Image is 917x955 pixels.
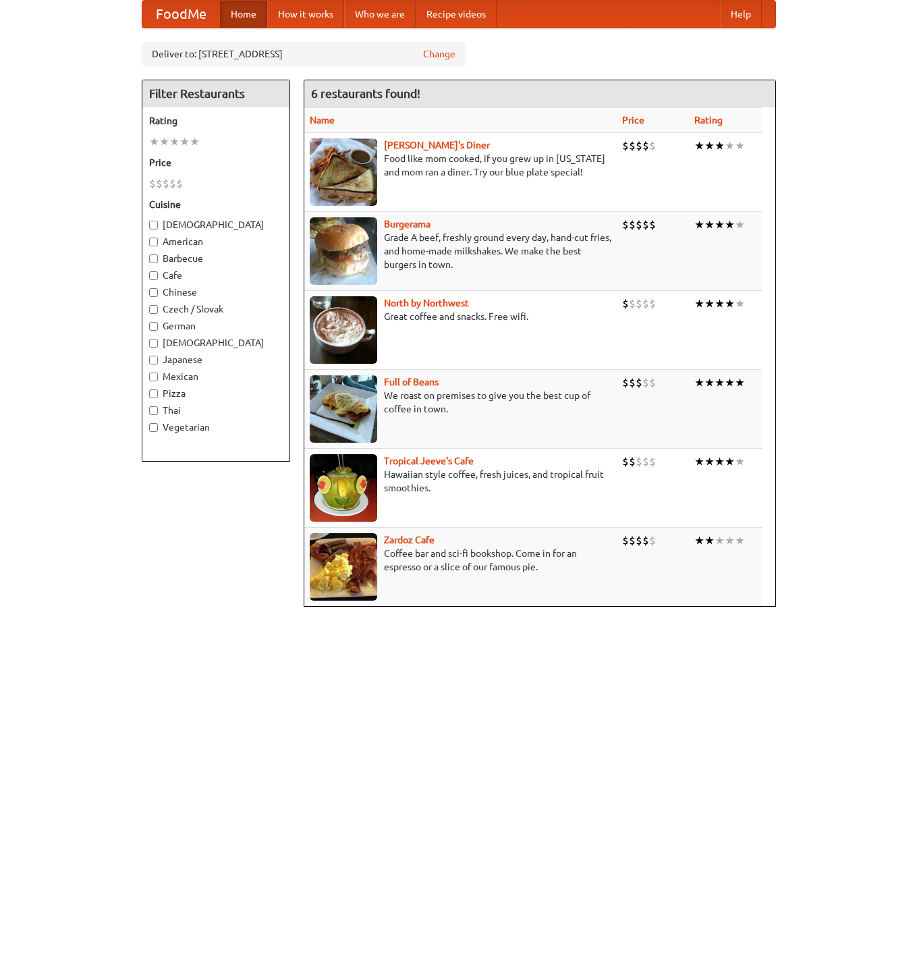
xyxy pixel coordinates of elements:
[694,138,704,153] li: ★
[310,533,377,601] img: zardoz.jpg
[310,468,611,495] p: Hawaiian style coffee, fresh juices, and tropical fruit smoothies.
[220,1,267,28] a: Home
[310,389,611,416] p: We roast on premises to give you the best cup of coffee in town.
[735,454,745,469] li: ★
[636,533,642,548] li: $
[622,533,629,548] li: $
[384,140,490,151] a: [PERSON_NAME]'s Diner
[704,375,715,390] li: ★
[149,322,158,331] input: German
[163,176,169,191] li: $
[649,533,656,548] li: $
[642,533,649,548] li: $
[384,535,435,545] a: Zardoz Cafe
[179,134,190,149] li: ★
[629,454,636,469] li: $
[169,134,179,149] li: ★
[310,152,611,179] p: Food like mom cooked, if you grew up in [US_STATE] and mom ran a diner. Try our blue plate special!
[416,1,497,28] a: Recipe videos
[149,305,158,314] input: Czech / Slovak
[642,454,649,469] li: $
[694,375,704,390] li: ★
[636,454,642,469] li: $
[149,373,158,381] input: Mexican
[190,134,200,149] li: ★
[735,533,745,548] li: ★
[622,138,629,153] li: $
[149,218,283,231] label: [DEMOGRAPHIC_DATA]
[649,454,656,469] li: $
[149,285,283,299] label: Chinese
[149,288,158,297] input: Chinese
[176,176,183,191] li: $
[649,217,656,232] li: $
[156,176,163,191] li: $
[310,375,377,443] img: beans.jpg
[311,87,420,100] ng-pluralize: 6 restaurants found!
[149,420,283,434] label: Vegetarian
[169,176,176,191] li: $
[149,353,283,366] label: Japanese
[384,456,474,466] b: Tropical Jeeve's Cafe
[694,217,704,232] li: ★
[715,454,725,469] li: ★
[142,80,289,107] h4: Filter Restaurants
[694,533,704,548] li: ★
[622,217,629,232] li: $
[715,533,725,548] li: ★
[636,296,642,311] li: $
[622,115,644,126] a: Price
[149,238,158,246] input: American
[629,138,636,153] li: $
[715,296,725,311] li: ★
[735,138,745,153] li: ★
[704,454,715,469] li: ★
[310,296,377,364] img: north.jpg
[715,138,725,153] li: ★
[636,138,642,153] li: $
[715,217,725,232] li: ★
[384,219,430,229] a: Burgerama
[649,375,656,390] li: $
[384,377,439,387] a: Full of Beans
[344,1,416,28] a: Who we are
[735,296,745,311] li: ★
[642,375,649,390] li: $
[725,296,735,311] li: ★
[149,356,158,364] input: Japanese
[310,310,611,323] p: Great coffee and snacks. Free wifi.
[149,235,283,248] label: American
[149,114,283,128] h5: Rating
[649,296,656,311] li: $
[149,319,283,333] label: German
[310,231,611,271] p: Grade A beef, freshly ground every day, hand-cut fries, and home-made milkshakes. We make the bes...
[622,296,629,311] li: $
[149,339,158,348] input: [DEMOGRAPHIC_DATA]
[694,454,704,469] li: ★
[149,198,283,211] h5: Cuisine
[735,217,745,232] li: ★
[149,254,158,263] input: Barbecue
[642,217,649,232] li: $
[704,533,715,548] li: ★
[384,298,469,308] a: North by Northwest
[622,375,629,390] li: $
[149,423,158,432] input: Vegetarian
[310,454,377,522] img: jeeves.jpg
[642,138,649,153] li: $
[629,217,636,232] li: $
[704,217,715,232] li: ★
[629,375,636,390] li: $
[636,217,642,232] li: $
[159,134,169,149] li: ★
[649,138,656,153] li: $
[310,547,611,574] p: Coffee bar and sci-fi bookshop. Come in for an espresso or a slice of our famous pie.
[725,454,735,469] li: ★
[720,1,762,28] a: Help
[694,296,704,311] li: ★
[149,389,158,398] input: Pizza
